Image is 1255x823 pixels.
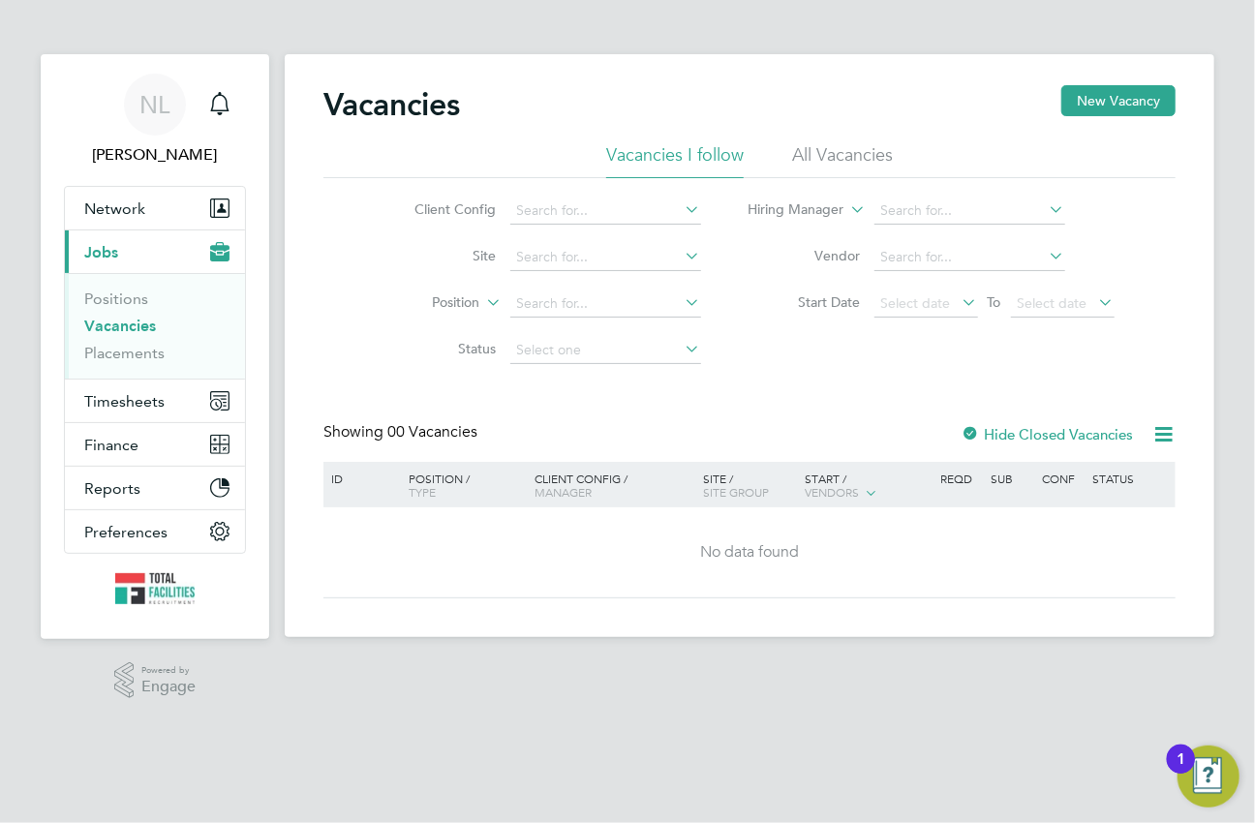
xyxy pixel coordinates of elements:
div: Position / [394,462,530,508]
label: Position [369,293,480,313]
a: NL[PERSON_NAME] [64,74,246,167]
input: Search for... [874,244,1065,271]
a: Positions [84,290,148,308]
span: Type [409,484,436,500]
a: Vacancies [84,317,156,335]
nav: Main navigation [41,54,269,639]
span: Nicola Lawrence [64,143,246,167]
div: Sub [987,462,1037,495]
span: 00 Vacancies [387,422,477,442]
label: Hiring Manager [733,200,844,220]
div: Status [1088,462,1173,495]
span: Timesheets [84,392,165,411]
span: Manager [535,484,592,500]
label: Status [385,340,497,357]
span: To [982,290,1007,315]
span: Vendors [805,484,859,500]
span: Select date [881,294,951,312]
img: tfrecruitment-logo-retina.png [115,573,195,604]
label: Hide Closed Vacancies [961,425,1133,443]
div: Reqd [935,462,986,495]
input: Search for... [510,198,701,225]
button: Network [65,187,245,229]
input: Search for... [510,290,701,318]
span: Engage [141,679,196,695]
div: Site / [699,462,801,508]
div: Client Config / [530,462,699,508]
button: Jobs [65,230,245,273]
div: Showing [323,422,481,442]
button: Timesheets [65,380,245,422]
div: Start / [800,462,935,510]
a: Powered byEngage [114,662,197,699]
li: All Vacancies [792,143,893,178]
button: Finance [65,423,245,466]
div: Conf [1037,462,1087,495]
label: Vendor [750,247,861,264]
div: ID [326,462,394,495]
label: Start Date [750,293,861,311]
a: Go to home page [64,573,246,604]
button: Open Resource Center, 1 new notification [1178,746,1240,808]
input: Search for... [874,198,1065,225]
label: Client Config [385,200,497,218]
span: Network [84,199,145,218]
h2: Vacancies [323,85,460,124]
a: Placements [84,344,165,362]
span: Powered by [141,662,196,679]
span: Finance [84,436,138,454]
span: Reports [84,479,140,498]
div: Jobs [65,273,245,379]
input: Select one [510,337,701,364]
span: Select date [1018,294,1087,312]
div: 1 [1177,759,1185,784]
input: Search for... [510,244,701,271]
li: Vacancies I follow [606,143,744,178]
div: No data found [326,542,1173,563]
span: NL [140,92,170,117]
label: Site [385,247,497,264]
span: Jobs [84,243,118,261]
button: New Vacancy [1061,85,1176,116]
span: Preferences [84,523,168,541]
span: Site Group [704,484,770,500]
button: Preferences [65,510,245,553]
button: Reports [65,467,245,509]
